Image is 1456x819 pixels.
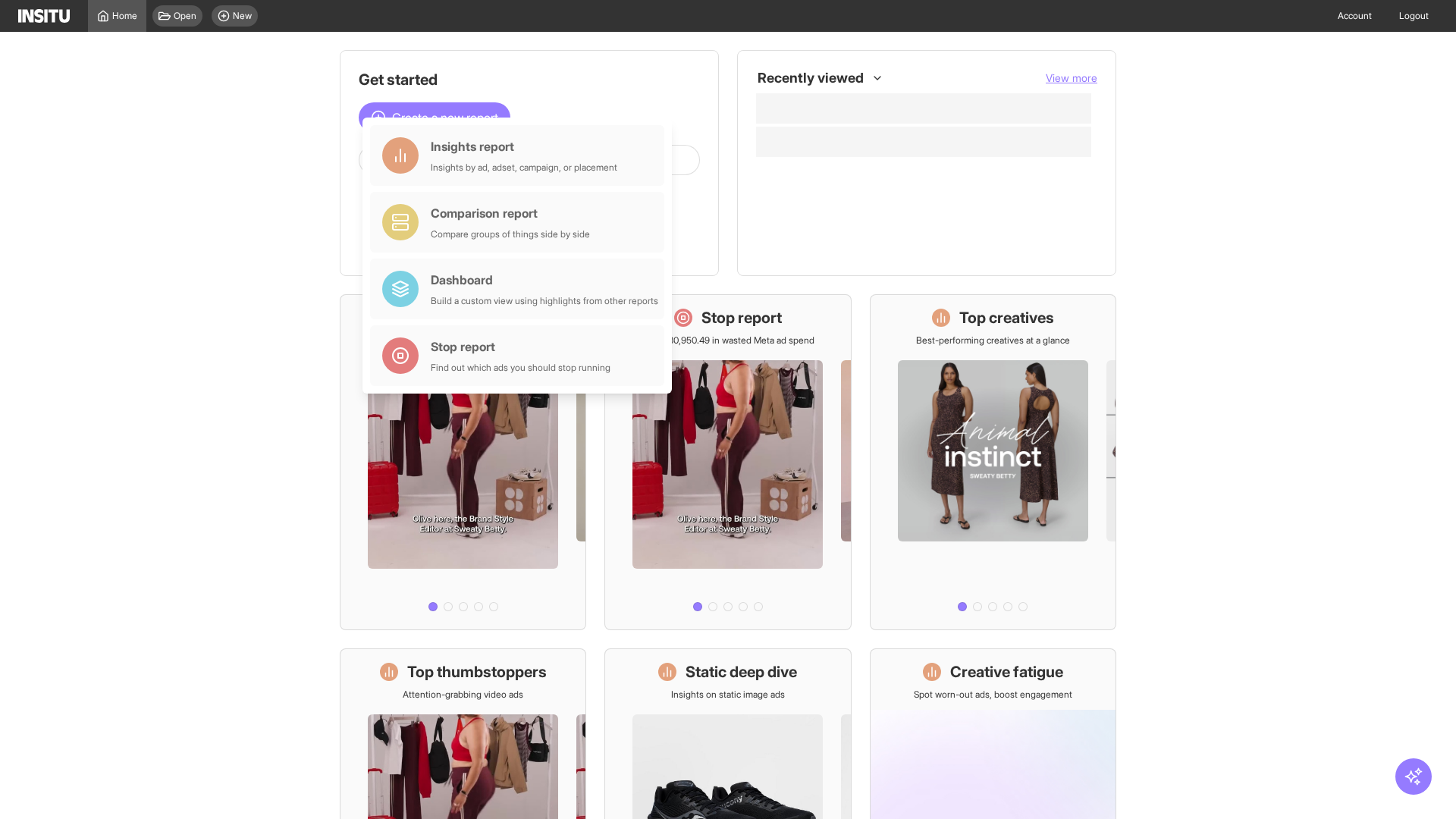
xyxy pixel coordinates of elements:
[1046,71,1097,86] button: View more
[431,204,590,222] div: Comparison report
[1046,71,1097,84] span: View more
[959,307,1054,328] h1: Top creatives
[431,337,610,356] div: Stop report
[431,137,617,155] div: Insights report
[431,295,658,307] div: Build a custom view using highlights from other reports
[407,661,547,682] h1: Top thumbstoppers
[641,334,814,347] p: Save £30,950.49 in wasted Meta ad spend
[431,271,658,289] div: Dashboard
[431,228,590,240] div: Compare groups of things side by side
[403,689,523,701] p: Attention-grabbing video ads
[340,294,586,630] a: What's live nowSee all active ads instantly
[174,10,196,22] span: Open
[359,69,700,90] h1: Get started
[431,162,617,174] div: Insights by ad, adset, campaign, or placement
[671,689,785,701] p: Insights on static image ads
[701,307,782,328] h1: Stop report
[604,294,851,630] a: Stop reportSave £30,950.49 in wasted Meta ad spend
[233,10,252,22] span: New
[359,102,510,133] button: Create a new report
[870,294,1116,630] a: Top creativesBest-performing creatives at a glance
[916,334,1070,347] p: Best-performing creatives at a glance
[431,362,610,374] div: Find out which ads you should stop running
[18,9,70,23] img: Logo
[112,10,137,22] span: Home
[686,661,797,682] h1: Static deep dive
[392,108,498,127] span: Create a new report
